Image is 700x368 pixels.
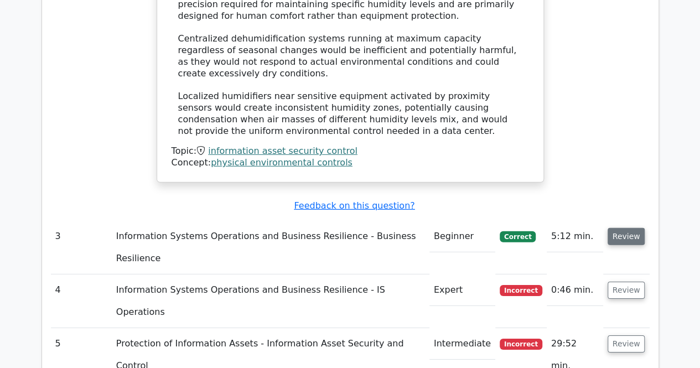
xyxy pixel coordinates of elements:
a: Feedback on this question? [294,200,414,211]
button: Review [608,228,645,245]
button: Review [608,282,645,299]
td: Intermediate [429,328,495,360]
td: Information Systems Operations and Business Resilience - Business Resilience [112,221,429,274]
td: Beginner [429,221,495,252]
div: Topic: [172,146,529,157]
td: 4 [51,274,112,328]
div: Concept: [172,157,529,169]
span: Correct [500,231,536,242]
a: information asset security control [208,146,357,156]
span: Incorrect [500,339,542,350]
td: Expert [429,274,495,306]
button: Review [608,335,645,353]
td: Information Systems Operations and Business Resilience - IS Operations [112,274,429,328]
span: Incorrect [500,285,542,296]
td: 3 [51,221,112,274]
td: 5:12 min. [547,221,603,252]
a: physical environmental controls [211,157,352,168]
td: 0:46 min. [547,274,603,306]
